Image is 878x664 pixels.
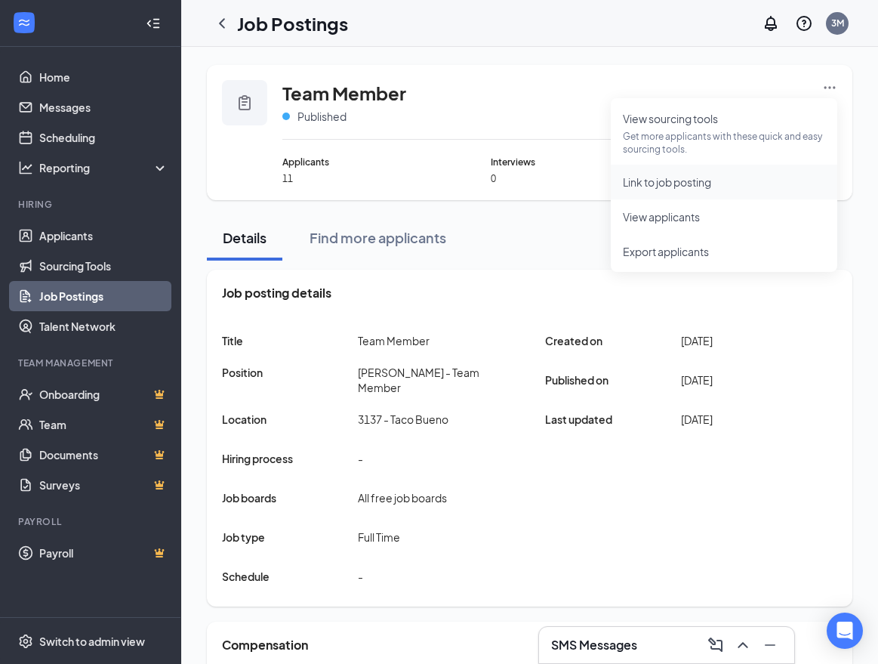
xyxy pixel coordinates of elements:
[39,251,168,281] a: Sourcing Tools
[762,14,780,32] svg: Notifications
[795,14,813,32] svg: QuestionInfo
[18,357,165,369] div: Team Management
[623,112,718,125] span: View sourcing tools
[623,175,711,189] span: Link to job posting
[222,637,308,653] span: Compensation
[731,633,755,657] button: ChevronUp
[827,613,863,649] div: Open Intercom Messenger
[39,409,168,440] a: TeamCrown
[18,634,33,649] svg: Settings
[297,109,347,124] span: Published
[310,228,446,247] div: Find more applicants
[18,198,165,211] div: Hiring
[822,80,837,95] svg: Ellipses
[39,160,169,175] div: Reporting
[39,379,168,409] a: OnboardingCrown
[681,372,713,388] span: [DATE]
[39,92,168,122] a: Messages
[146,16,161,31] svg: Collapse
[758,633,782,657] button: Minimize
[358,490,447,505] span: All free job boards
[222,228,267,247] div: Details
[358,412,448,427] span: 3137 - Taco Bueno
[17,15,32,30] svg: WorkstreamLogo
[39,221,168,251] a: Applicants
[18,515,165,528] div: Payroll
[222,333,358,348] span: Title
[707,636,725,654] svg: ComposeMessage
[681,333,713,348] span: [DATE]
[236,94,254,112] svg: Clipboard
[222,285,331,301] span: Job posting details
[222,490,358,505] span: Job boards
[237,11,348,36] h1: Job Postings
[545,372,681,388] span: Published on
[282,155,421,169] span: Applicants
[831,17,844,29] div: 3M
[282,172,421,185] span: 11
[358,365,515,395] span: [PERSON_NAME] - Team Member
[551,637,637,653] h3: SMS Messages
[222,530,358,545] span: Job type
[39,311,168,341] a: Talent Network
[491,155,630,169] span: Interviews
[545,412,681,427] span: Last updated
[39,440,168,470] a: DocumentsCrown
[39,538,168,568] a: PayrollCrown
[734,636,752,654] svg: ChevronUp
[545,333,681,348] span: Created on
[213,14,231,32] svg: ChevronLeft
[704,633,728,657] button: ComposeMessage
[18,160,33,175] svg: Analysis
[358,569,363,584] span: -
[623,130,825,156] p: Get more applicants with these quick and easy sourcing tools.
[358,530,400,545] span: Full Time
[358,451,363,466] span: -
[39,281,168,311] a: Job Postings
[222,412,358,427] span: Location
[358,333,430,348] span: Team Member
[222,365,358,395] span: Position
[623,245,709,258] span: Export applicants
[282,80,406,106] span: Team Member
[681,412,713,427] span: [DATE]
[222,569,358,584] span: Schedule
[39,470,168,500] a: SurveysCrown
[491,172,630,185] span: 0
[222,451,358,466] span: Hiring process
[761,636,779,654] svg: Minimize
[623,210,700,224] span: View applicants
[39,634,145,649] div: Switch to admin view
[39,62,168,92] a: Home
[39,122,168,153] a: Scheduling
